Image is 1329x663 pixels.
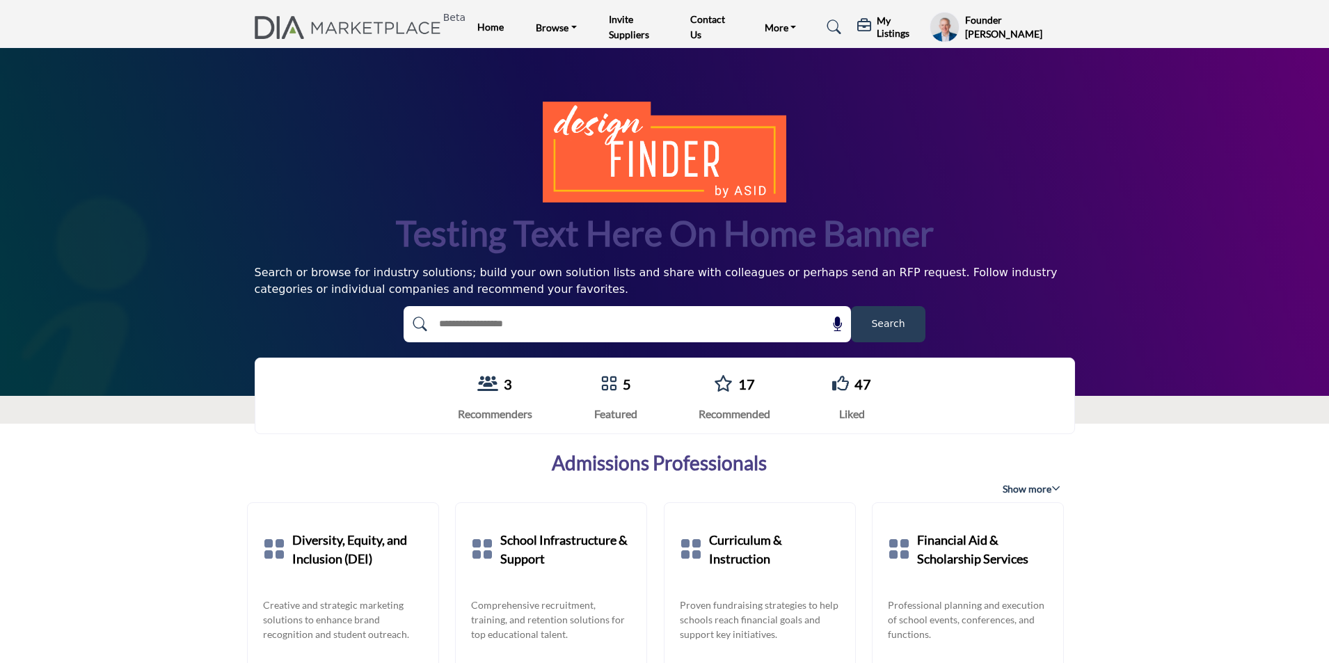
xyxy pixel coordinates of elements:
[1003,482,1060,496] span: Show more
[857,15,923,40] div: My Listings
[396,211,934,256] h1: Testing text here on home banner
[699,406,770,422] div: Recommended
[623,376,631,392] a: 5
[965,13,1075,40] h5: Founder [PERSON_NAME]
[609,13,649,40] a: Invite Suppliers
[680,598,840,641] a: Proven fundraising strategies to help schools reach financial goals and support key initiatives.
[263,598,423,641] a: Creative and strategic marketing solutions to enhance brand recognition and student outreach.
[888,598,1048,641] a: Professional planning and execution of school events, conferences, and functions.
[917,518,1048,581] a: Financial Aid & Scholarship Services
[477,375,498,394] a: View Recommenders
[851,306,925,342] button: Search
[871,317,905,331] span: Search
[813,16,850,38] a: Search
[714,375,733,394] a: Go to Recommended
[930,12,959,42] button: Show hide supplier dropdown
[600,375,617,394] a: Go to Featured
[443,12,465,24] h6: Beta
[471,598,631,641] a: Comprehensive recruitment, training, and retention solutions for top educational talent.
[832,406,871,422] div: Liked
[877,15,923,40] h5: My Listings
[690,13,725,40] a: Contact Us
[526,17,587,37] a: Browse
[255,16,449,39] a: Beta
[500,518,631,581] a: School Infrastructure & Support
[594,406,637,422] div: Featured
[832,375,849,392] i: Go to Liked
[552,452,767,475] a: Admissions Professionals
[755,17,806,37] a: More
[458,406,532,422] div: Recommenders
[543,102,786,202] img: image
[854,376,871,392] a: 47
[504,376,512,392] a: 3
[709,518,840,581] a: Curriculum & Instruction
[292,518,423,581] a: Diversity, Equity, and Inclusion (DEI)
[255,16,449,39] img: Site Logo
[738,376,755,392] a: 17
[255,264,1075,298] div: Search or browse for industry solutions; build your own solution lists and share with colleagues ...
[477,21,504,33] a: Home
